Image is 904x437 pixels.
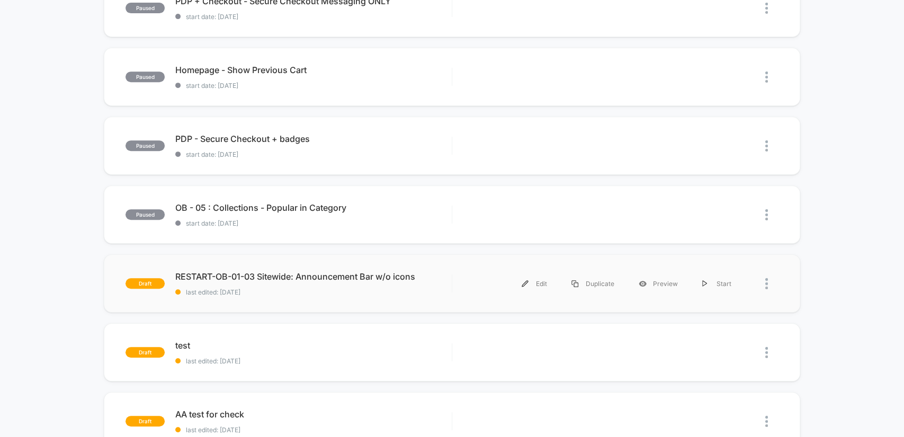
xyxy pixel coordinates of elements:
div: Edit [509,272,559,296]
span: draft [126,278,165,289]
span: last edited: [DATE] [175,426,451,434]
span: start date: [DATE] [175,13,451,21]
img: close [765,278,768,289]
div: Duplicate [559,272,626,296]
img: menu [571,280,578,287]
span: start date: [DATE] [175,219,451,227]
span: draft [126,416,165,426]
span: start date: [DATE] [175,150,451,158]
span: paused [126,3,165,13]
img: close [765,140,768,151]
span: draft [126,347,165,358]
span: paused [126,209,165,220]
span: start date: [DATE] [175,82,451,90]
span: paused [126,140,165,151]
img: close [765,347,768,358]
div: Start [690,272,744,296]
span: AA test for check [175,409,451,420]
div: Preview [626,272,690,296]
img: close [765,209,768,220]
img: close [765,72,768,83]
span: paused [126,72,165,82]
span: last edited: [DATE] [175,357,451,365]
span: last edited: [DATE] [175,288,451,296]
span: RESTART-OB-01-03 Sitewide: Announcement Bar w/o icons [175,271,451,282]
img: close [765,3,768,14]
img: menu [702,280,708,287]
img: menu [522,280,529,287]
span: PDP - Secure Checkout + badges [175,133,451,144]
span: test [175,340,451,351]
span: OB - 05 : Collections - Popular in Category [175,202,451,213]
span: Homepage - Show Previous Cart [175,65,451,75]
img: close [765,416,768,427]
